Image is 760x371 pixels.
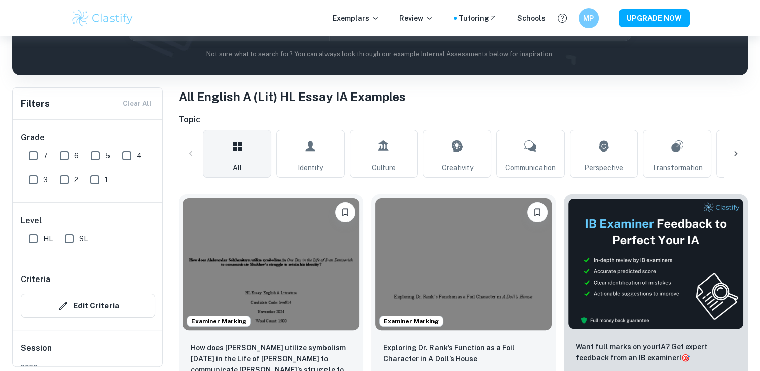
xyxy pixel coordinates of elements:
button: Bookmark [335,202,355,222]
img: Thumbnail [568,198,744,329]
h6: Session [21,342,155,362]
span: Perspective [584,162,623,173]
span: 5 [105,150,110,161]
h1: All English A (Lit) HL Essay IA Examples [179,87,748,106]
p: Exemplars [333,13,379,24]
span: 6 [74,150,79,161]
h6: Criteria [21,273,50,286]
span: 7 [43,150,48,161]
img: English A (Lit) HL Essay IA example thumbnail: Exploring Dr. Rank’s Function as a Foil [375,198,552,330]
span: 3 [43,174,48,185]
span: 1 [105,174,108,185]
p: Want full marks on your IA ? Get expert feedback from an IB examiner! [576,341,736,363]
span: 2 [74,174,78,185]
h6: Level [21,215,155,227]
button: Bookmark [527,202,548,222]
span: Transformation [652,162,703,173]
span: HL [43,233,53,244]
a: Tutoring [459,13,497,24]
h6: MP [583,13,594,24]
img: English A (Lit) HL Essay IA example thumbnail: How does Aleksander Solzhenitsyn utilize [183,198,359,330]
p: Not sure what to search for? You can always look through our example Internal Assessments below f... [20,49,740,59]
h6: Topic [179,114,748,126]
img: Clastify logo [71,8,135,28]
p: Review [399,13,433,24]
p: Exploring Dr. Rank’s Function as a Foil Character in A Doll’s House [383,342,544,364]
span: 4 [137,150,142,161]
h6: Grade [21,132,155,144]
span: Examiner Marking [380,317,443,326]
span: Identity [298,162,323,173]
button: Help and Feedback [554,10,571,27]
button: UPGRADE NOW [619,9,690,27]
button: Edit Criteria [21,294,155,318]
span: Communication [505,162,556,173]
button: MP [579,8,599,28]
span: SL [79,233,88,244]
span: Creativity [442,162,473,173]
span: All [233,162,242,173]
a: Schools [517,13,546,24]
h6: Filters [21,97,50,111]
span: 🎯 [681,354,690,362]
span: Examiner Marking [187,317,250,326]
span: Culture [372,162,396,173]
